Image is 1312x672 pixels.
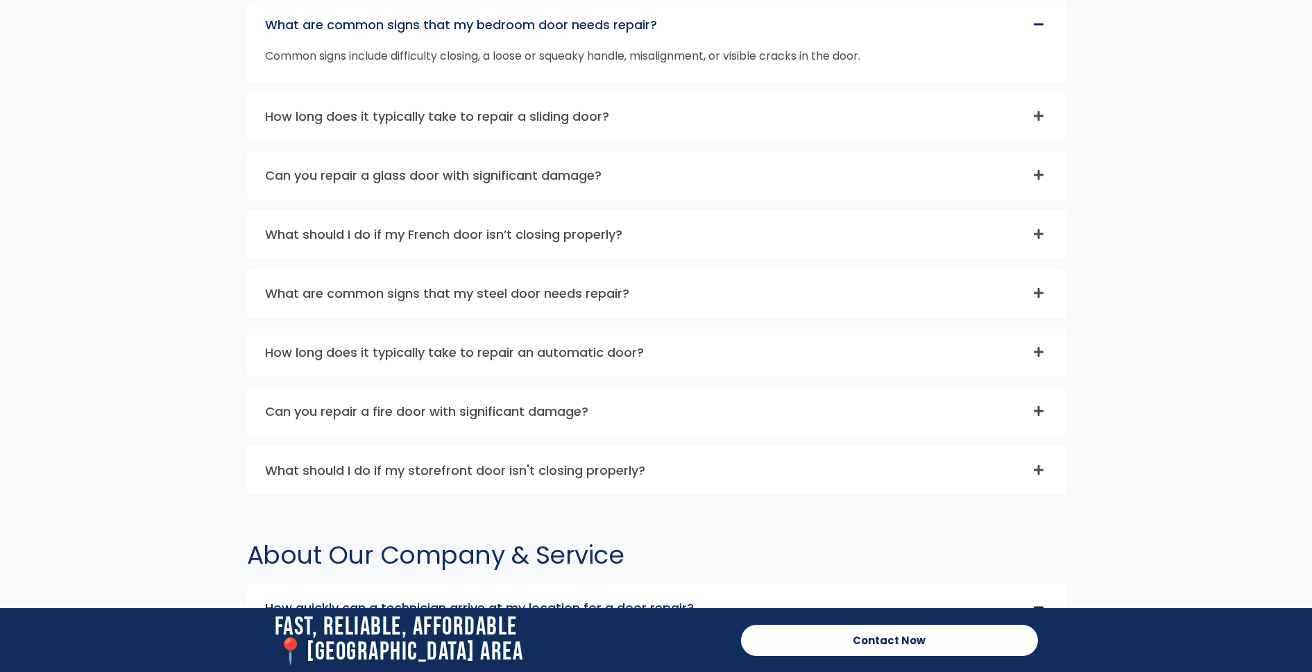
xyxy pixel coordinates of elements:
a: What are common signs that my bedroom door needs repair? [265,16,657,33]
a: How long does it typically take to repair a sliding door? [265,108,609,125]
div: What are common signs that my bedroom door needs repair? [248,1,1065,49]
div: What are common signs that my bedroom door needs repair? [248,49,1065,81]
div: How long does it typically take to repair a sliding door? [248,93,1065,140]
a: Contact Now [741,625,1038,656]
div: Can you repair a fire door with significant damage? [248,388,1065,435]
span: Contact Now [853,635,926,646]
div: How quickly can a technician arrive at my location for a door repair? [248,585,1065,632]
a: How long does it typically take to repair an automatic door? [265,344,644,361]
a: Can you repair a glass door with significant damage? [265,167,602,184]
a: What are common signs that my steel door needs repair? [265,285,629,302]
div: What should I do if my storefront door isn't closing properly? [248,447,1065,494]
a: How quickly can a technician arrive at my location for a door repair? [265,599,694,616]
div: What should I do if my French door isn’t closing properly? [248,211,1065,258]
a: What should I do if my storefront door isn't closing properly? [265,462,645,479]
h2: Fast, Reliable, Affordable 📍[GEOGRAPHIC_DATA] Area [275,615,727,665]
div: What are common signs that my steel door needs repair? [248,270,1065,317]
a: Can you repair a fire door with significant damage? [265,403,588,420]
h2: About Our Company & Service [247,540,1066,570]
div: How long does it typically take to repair an automatic door? [248,329,1065,376]
a: What should I do if my French door isn’t closing properly? [265,226,622,243]
div: Can you repair a glass door with significant damage? [248,152,1065,199]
